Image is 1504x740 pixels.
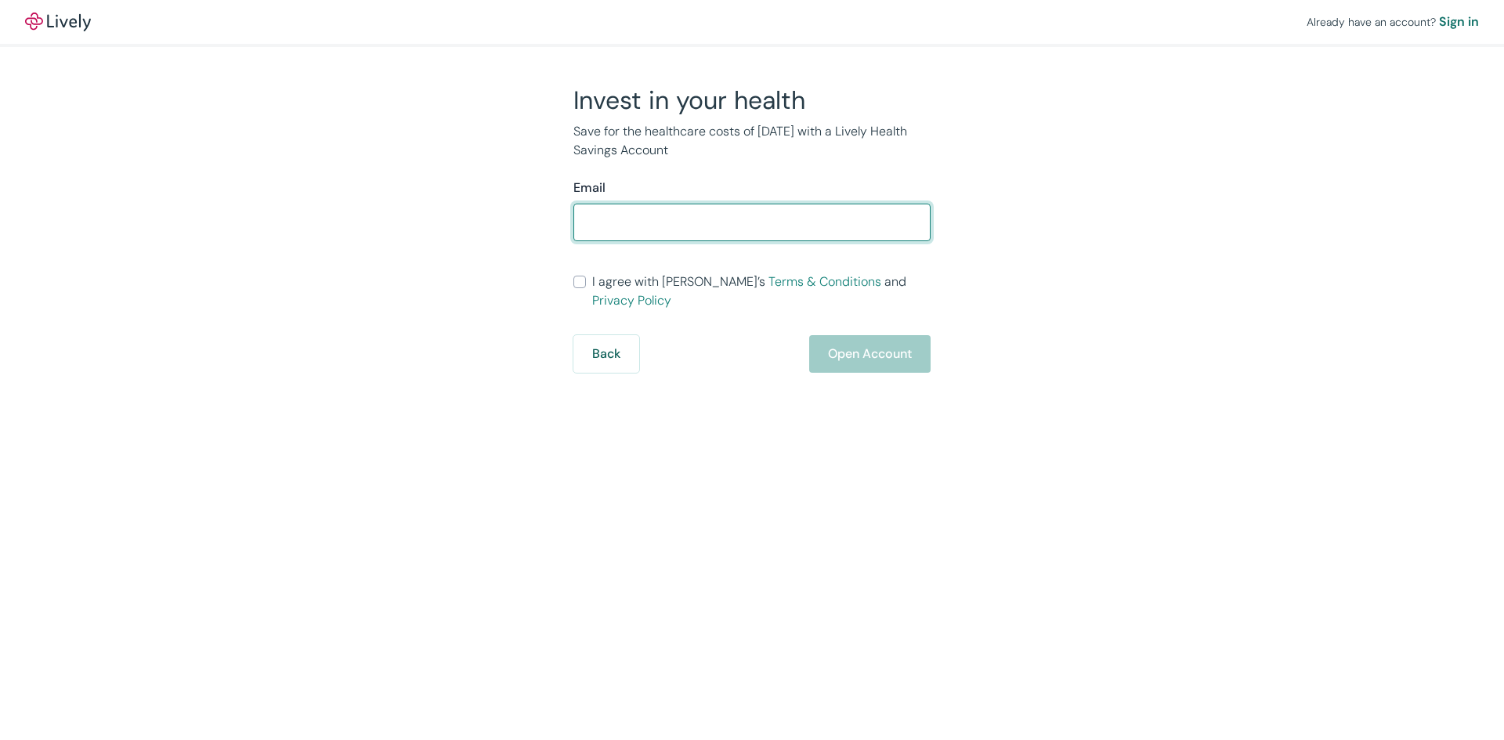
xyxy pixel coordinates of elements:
a: Sign in [1439,13,1479,31]
img: Lively [25,13,91,31]
a: Terms & Conditions [768,273,881,290]
p: Save for the healthcare costs of [DATE] with a Lively Health Savings Account [573,122,931,160]
a: LivelyLively [25,13,91,31]
div: Already have an account? [1307,13,1479,31]
span: I agree with [PERSON_NAME]’s and [592,273,931,310]
h2: Invest in your health [573,85,931,116]
button: Back [573,335,639,373]
a: Privacy Policy [592,292,671,309]
label: Email [573,179,606,197]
